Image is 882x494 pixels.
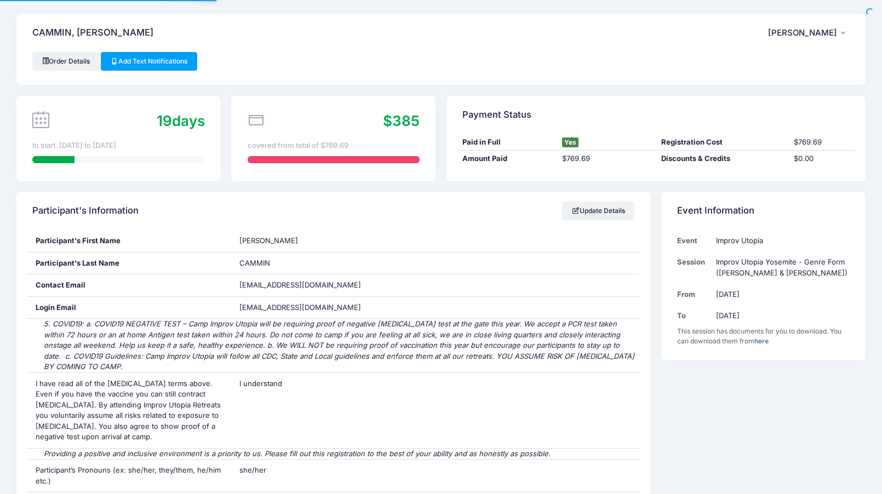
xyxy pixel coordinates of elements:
span: [PERSON_NAME] [239,236,298,245]
td: To [677,305,711,326]
span: CAMMIN [239,259,270,267]
a: here [754,337,769,345]
td: [DATE] [711,284,850,305]
h4: Participant's Information [32,196,139,227]
div: Providing a positive and inclusive environment is a priority to us. Please fill out this registra... [27,449,640,459]
div: Participant's First Name [27,230,232,252]
span: Yes [562,137,579,147]
span: 19 [157,112,172,129]
h4: Event Information [677,196,754,227]
div: $0.00 [788,153,855,164]
td: Improv Utopia Yosemite - Genre Form ([PERSON_NAME] & [PERSON_NAME]) [711,251,850,284]
span: $385 [383,112,420,129]
a: Add Text Notifications [101,52,197,71]
div: Discounts & Credits [656,153,788,164]
h4: Payment Status [462,99,531,130]
div: Paid in Full [457,137,557,148]
div: Participant's Last Name [27,252,232,274]
div: Login Email [27,297,232,319]
td: Event [677,230,711,251]
span: she/her [239,466,266,474]
a: Order Details [32,52,99,71]
a: Update Details [562,202,635,220]
div: $769.69 [788,137,855,148]
span: I understand [239,379,282,388]
span: [PERSON_NAME] [768,28,837,38]
td: Improv Utopia [711,230,850,251]
div: Contact Email [27,274,232,296]
td: Session [677,251,711,284]
button: [PERSON_NAME] [768,20,850,45]
div: Participant’s Pronouns (ex: she/her, they/them, he/him etc.) [27,459,232,492]
div: days [157,110,205,131]
div: 5. COVID19: a. COVID19 NEGATIVE TEST – Camp Improv Utopia will be requiring proof of negative [ME... [27,319,640,372]
div: covered from total of $769.69 [248,140,420,151]
td: [DATE] [711,305,850,326]
div: $769.69 [557,153,656,164]
div: I have read all of the [MEDICAL_DATA] terms above. Even if you have the vaccine you can still con... [27,373,232,448]
div: Amount Paid [457,153,557,164]
div: to start. [DATE] to [DATE] [32,140,204,151]
td: From [677,284,711,305]
h4: CAMMIN, [PERSON_NAME] [32,18,153,49]
span: [EMAIL_ADDRESS][DOMAIN_NAME] [239,280,361,289]
span: [EMAIL_ADDRESS][DOMAIN_NAME] [239,302,376,313]
div: Registration Cost [656,137,788,148]
div: This session has documents for you to download. You can download them from [677,326,849,346]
